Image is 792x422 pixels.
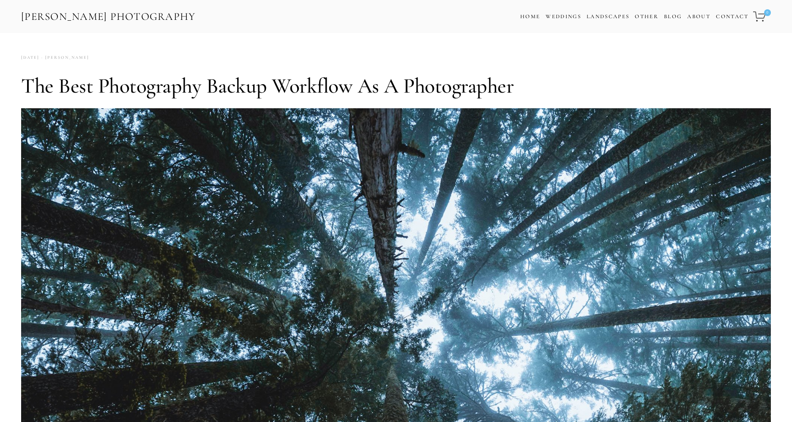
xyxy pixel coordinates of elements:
[21,73,771,99] h1: The Best Photography Backup Workflow as a Photographer
[764,9,771,16] span: 0
[635,13,658,20] a: Other
[20,7,197,26] a: [PERSON_NAME] Photography
[587,13,629,20] a: Landscapes
[21,52,39,63] time: [DATE]
[752,6,772,27] a: 0 items in cart
[520,11,540,23] a: Home
[687,11,710,23] a: About
[664,11,682,23] a: Blog
[546,13,581,20] a: Weddings
[39,52,89,63] a: [PERSON_NAME]
[716,11,748,23] a: Contact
